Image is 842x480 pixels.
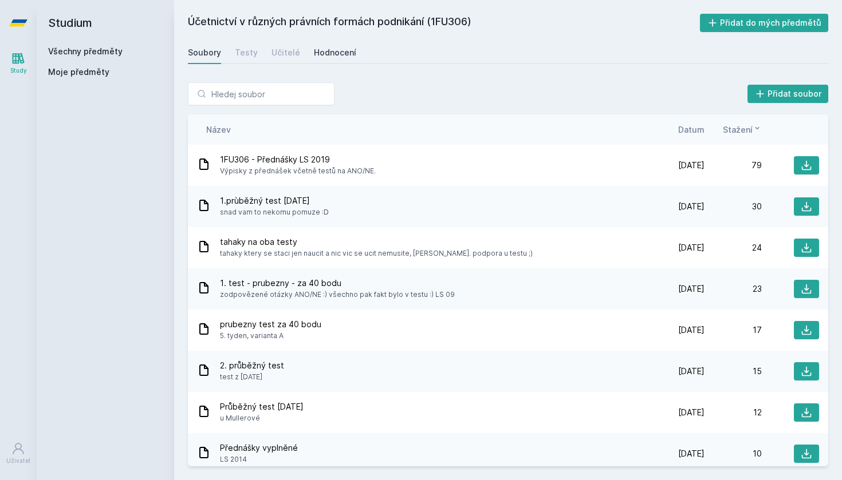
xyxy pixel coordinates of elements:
span: Moje předměty [48,66,109,78]
div: 23 [705,283,762,295]
span: 1.prùběžný test [DATE] [220,195,329,207]
div: 17 [705,324,762,336]
span: zodpovězené otázky ANO/NE :) všechno pak fakt bylo v testu :) LS 09 [220,289,455,300]
div: Učitelé [272,47,300,58]
a: Všechny předměty [48,46,123,56]
a: Soubory [188,41,221,64]
span: tahaky ktery se staci jen naucit a nic vic se ucit nemusite, [PERSON_NAME]. podpora u testu ;) [220,248,533,259]
button: Stažení [723,124,762,136]
button: Název [206,124,231,136]
span: tahaky na oba testy [220,236,533,248]
span: snad vam to nekomu pomuze :D [220,207,329,218]
span: Stažení [723,124,753,136]
span: 2. průběžný test [220,360,284,371]
span: Přednášky vyplněné [220,442,298,454]
span: prubezny test za 40 bodu [220,319,321,330]
input: Hledej soubor [188,82,335,105]
h2: Účetnictví v různých právních formách podnikání (1FU306) [188,14,700,32]
button: Přidat soubor [747,85,829,103]
span: [DATE] [678,160,705,171]
span: LS 2014 [220,454,298,465]
a: Study [2,46,34,81]
div: Testy [235,47,258,58]
span: [DATE] [678,201,705,212]
div: 12 [705,407,762,418]
span: test z [DATE] [220,371,284,383]
a: Uživatel [2,436,34,471]
div: 24 [705,242,762,253]
span: [DATE] [678,283,705,295]
span: [DATE] [678,324,705,336]
span: u Mullerové [220,412,304,424]
div: 15 [705,366,762,377]
div: Hodnocení [314,47,356,58]
span: Průběžný test [DATE] [220,401,304,412]
div: Soubory [188,47,221,58]
span: 1. test - prubezny - za 40 bodu [220,277,455,289]
span: Výpisky z přednášek včetně testů na ANO/NE. [220,165,376,177]
span: 5. tyden, varianta A [220,330,321,342]
div: 79 [705,160,762,171]
a: Hodnocení [314,41,356,64]
span: [DATE] [678,407,705,418]
a: Testy [235,41,258,64]
button: Přidat do mých předmětů [700,14,829,32]
span: [DATE] [678,366,705,377]
div: Study [10,66,27,75]
div: 10 [705,448,762,459]
span: [DATE] [678,242,705,253]
span: [DATE] [678,448,705,459]
div: 30 [705,201,762,212]
span: 1FU306 - Přednášky LS 2019 [220,154,376,165]
button: Datum [678,124,705,136]
div: Uživatel [6,457,30,465]
a: Učitelé [272,41,300,64]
